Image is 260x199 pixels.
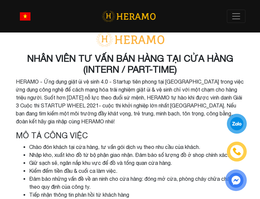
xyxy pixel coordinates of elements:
li: Kiểm đếm tiền đầu & cuối ca làm việc. [29,167,244,175]
img: logo [102,10,156,23]
img: vn-flag.png [20,12,30,21]
li: Đảm bảo những vấn đề về an ninh cho cửa hàng: đóng mở cửa, phòng cháy chữa cháy,... theo quy định... [29,175,244,191]
img: phone-icon [233,148,240,155]
h4: Mô tả công việc [16,131,244,140]
h3: NHÂN VIÊN TƯ VẤN BÁN HÀNG TẠI CỬA HÀNG (INTERN / PART-TIME) [16,53,244,75]
li: Nhập kho, xuất kho đồ từ bộ phận giao nhận. Đảm bảo số lượng đồ ở shop chính xác. [29,151,244,159]
p: HERAMO - Ứng dụng giặt ủi vệ sinh 4.0 - Startup tiên phong tại [GEOGRAPHIC_DATA] trong việc ứng d... [16,78,244,125]
li: Tiếp nhận thông tin phản hồi từ khách hàng [29,191,244,199]
li: Chào đón khách tại cửa hàng, tư vấn gói dịch vụ theo nhu cầu của khách. [29,143,244,151]
img: logo-with-text.png [94,32,167,47]
a: phone-icon [228,143,246,161]
li: Giữ sạch sẽ, ngăn nắp khu vực để đồ và tổng quan cửa hàng. [29,159,244,167]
